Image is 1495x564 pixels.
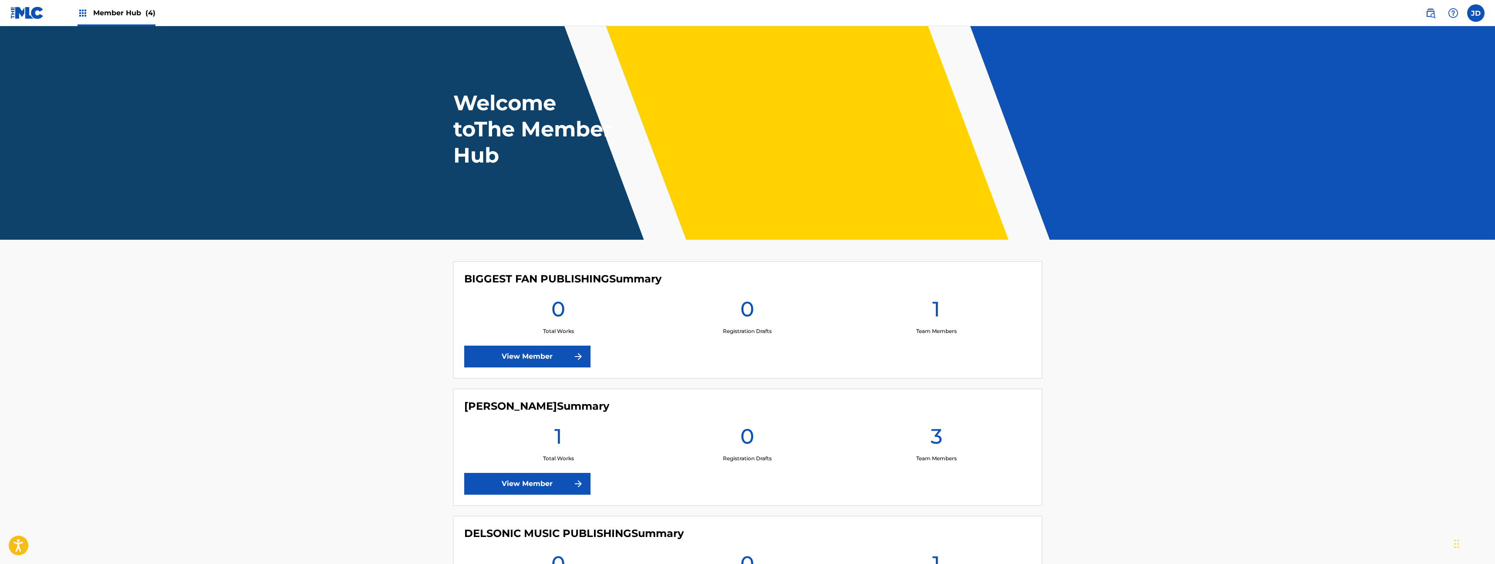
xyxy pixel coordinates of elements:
[931,423,942,455] h1: 3
[723,455,772,462] p: Registration Drafts
[916,327,957,335] p: Team Members
[93,8,155,18] span: Member Hub
[573,351,584,362] img: f7272a7cc735f4ea7f67.svg
[554,423,562,455] h1: 1
[464,473,591,495] a: View Member
[464,272,661,285] h4: BIGGEST FAN PUBLISHING
[740,296,754,327] h1: 0
[543,455,574,462] p: Total Works
[551,296,565,327] h1: 0
[1425,8,1436,18] img: search
[1451,522,1495,564] iframe: Chat Widget
[453,90,616,168] h1: Welcome to The Member Hub
[916,455,957,462] p: Team Members
[723,327,772,335] p: Registration Drafts
[464,527,684,540] h4: DELSONIC MUSIC PUBLISHING
[464,400,609,413] h4: CHRISTINA RUCK
[1444,4,1462,22] div: Help
[1422,4,1439,22] a: Public Search
[543,327,574,335] p: Total Works
[573,479,584,489] img: f7272a7cc735f4ea7f67.svg
[740,423,754,455] h1: 0
[1467,4,1485,22] div: User Menu
[464,346,591,367] a: View Member
[1448,8,1458,18] img: help
[78,8,88,18] img: Top Rightsholders
[932,296,940,327] h1: 1
[1454,531,1459,557] div: Drag
[145,9,155,17] span: (4)
[10,7,44,19] img: MLC Logo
